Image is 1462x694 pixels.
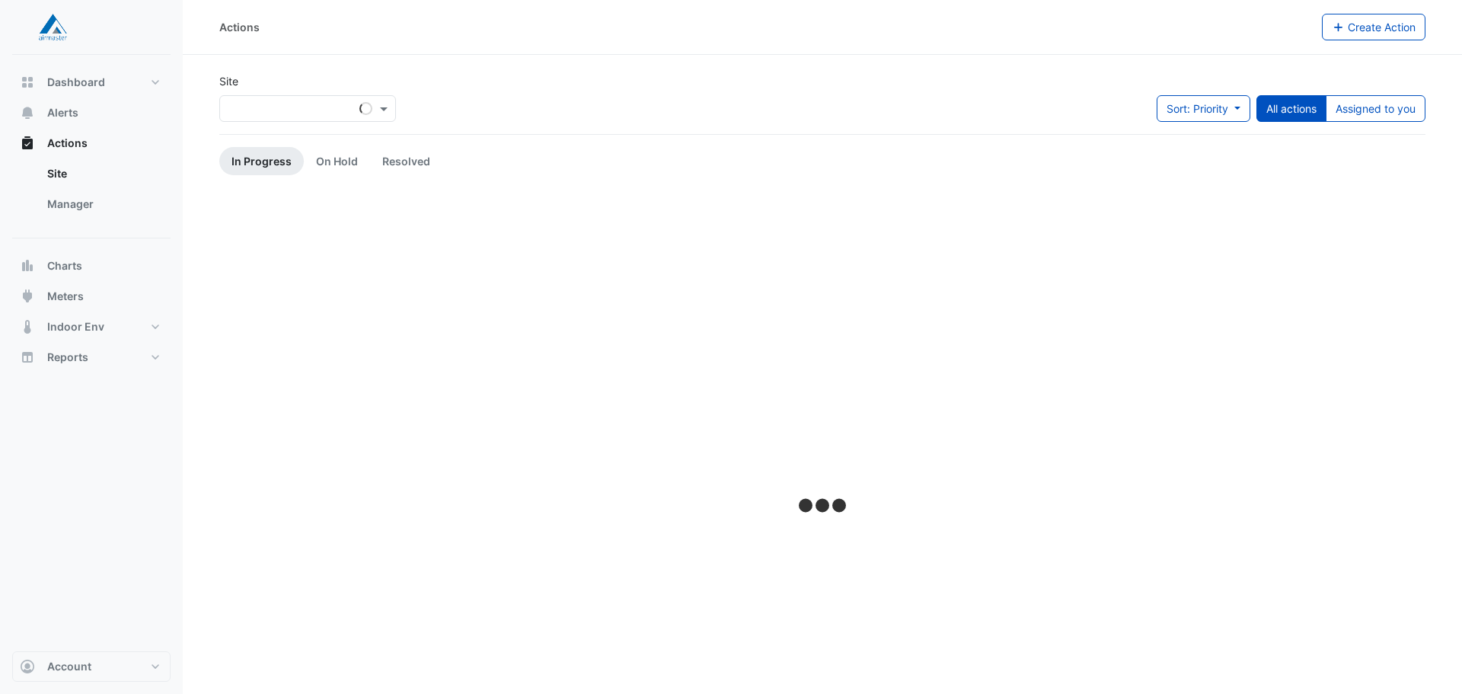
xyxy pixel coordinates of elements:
[304,147,370,175] a: On Hold
[47,136,88,151] span: Actions
[20,136,35,151] app-icon: Actions
[35,158,171,189] a: Site
[1256,95,1326,122] button: All actions
[12,128,171,158] button: Actions
[20,258,35,273] app-icon: Charts
[1167,102,1228,115] span: Sort: Priority
[12,98,171,128] button: Alerts
[47,659,91,674] span: Account
[12,251,171,281] button: Charts
[12,651,171,682] button: Account
[18,12,87,43] img: Company Logo
[47,105,78,120] span: Alerts
[47,319,104,334] span: Indoor Env
[47,350,88,365] span: Reports
[20,319,35,334] app-icon: Indoor Env
[12,342,171,373] button: Reports
[35,189,171,219] a: Manager
[12,67,171,98] button: Dashboard
[1326,95,1425,122] button: Assigned to you
[219,73,238,89] label: Site
[219,19,260,35] div: Actions
[1322,14,1426,40] button: Create Action
[1348,21,1416,34] span: Create Action
[12,158,171,225] div: Actions
[12,312,171,342] button: Indoor Env
[12,281,171,312] button: Meters
[20,105,35,120] app-icon: Alerts
[47,75,105,90] span: Dashboard
[1157,95,1250,122] button: Sort: Priority
[20,350,35,365] app-icon: Reports
[47,289,84,304] span: Meters
[20,75,35,90] app-icon: Dashboard
[47,258,82,273] span: Charts
[20,289,35,304] app-icon: Meters
[219,147,304,175] a: In Progress
[370,147,442,175] a: Resolved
